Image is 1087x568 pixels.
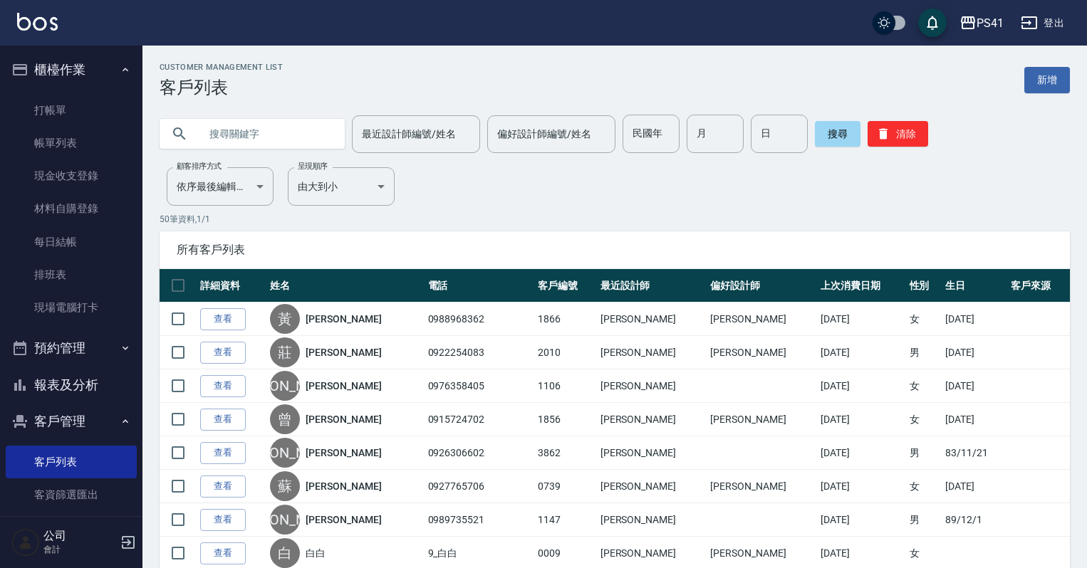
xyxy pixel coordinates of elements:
[906,336,942,369] td: 男
[6,291,137,324] a: 現場電腦打卡
[597,503,707,537] td: [PERSON_NAME]
[425,403,535,436] td: 0915724702
[270,371,300,401] div: [PERSON_NAME]
[425,303,535,336] td: 0988968362
[200,409,246,431] a: 查看
[534,403,596,436] td: 1856
[534,470,596,503] td: 0739
[534,369,596,403] td: 1106
[200,375,246,397] a: 查看
[306,312,381,326] a: [PERSON_NAME]
[1007,269,1070,303] th: 客戶來源
[270,505,300,535] div: [PERSON_NAME]
[534,503,596,537] td: 1147
[815,121,860,147] button: 搜尋
[906,403,942,436] td: 女
[425,269,535,303] th: 電話
[306,479,381,493] a: [PERSON_NAME]
[707,470,817,503] td: [PERSON_NAME]
[707,269,817,303] th: 偏好設計師
[942,269,1008,303] th: 生日
[270,304,300,334] div: 黃
[954,9,1009,38] button: PS41
[817,436,906,470] td: [DATE]
[160,78,283,98] h3: 客戶列表
[425,436,535,470] td: 0926306602
[906,269,942,303] th: 性別
[6,258,137,291] a: 排班表
[6,51,137,88] button: 櫃檯作業
[270,538,300,568] div: 白
[707,403,817,436] td: [PERSON_NAME]
[425,503,535,537] td: 0989735521
[43,543,116,556] p: 會計
[906,303,942,336] td: 女
[6,192,137,225] a: 材料自購登錄
[200,542,246,564] a: 查看
[177,161,222,172] label: 顧客排序方式
[160,213,1070,226] p: 50 筆資料, 1 / 1
[270,337,300,367] div: 莊
[200,342,246,364] a: 查看
[160,63,283,72] h2: Customer Management List
[200,475,246,498] a: 查看
[942,336,1008,369] td: [DATE]
[942,436,1008,470] td: 83/11/21
[1015,10,1070,36] button: 登出
[977,14,1004,32] div: PS41
[6,226,137,258] a: 每日結帳
[534,436,596,470] td: 3862
[6,446,137,478] a: 客戶列表
[306,446,381,460] a: [PERSON_NAME]
[197,269,266,303] th: 詳細資料
[200,442,246,464] a: 查看
[906,470,942,503] td: 女
[597,303,707,336] td: [PERSON_NAME]
[199,115,333,153] input: 搜尋關鍵字
[597,470,707,503] td: [PERSON_NAME]
[298,161,328,172] label: 呈現順序
[306,546,326,560] a: 白白
[270,438,300,468] div: [PERSON_NAME]
[817,503,906,537] td: [DATE]
[306,345,381,359] a: [PERSON_NAME]
[200,509,246,531] a: 查看
[306,512,381,527] a: [PERSON_NAME]
[425,369,535,403] td: 0976358405
[817,303,906,336] td: [DATE]
[534,303,596,336] td: 1866
[868,121,928,147] button: 清除
[942,303,1008,336] td: [DATE]
[306,379,381,393] a: [PERSON_NAME]
[200,308,246,330] a: 查看
[288,167,395,206] div: 由大到小
[707,336,817,369] td: [PERSON_NAME]
[177,243,1053,257] span: 所有客戶列表
[597,436,707,470] td: [PERSON_NAME]
[6,478,137,511] a: 客資篩選匯出
[6,94,137,127] a: 打帳單
[906,369,942,403] td: 女
[1024,67,1070,93] a: 新增
[942,503,1008,537] td: 89/12/1
[906,503,942,537] td: 男
[6,159,137,192] a: 現金收支登錄
[942,369,1008,403] td: [DATE]
[11,528,40,557] img: Person
[425,336,535,369] td: 0922254083
[534,336,596,369] td: 2010
[266,269,424,303] th: 姓名
[597,403,707,436] td: [PERSON_NAME]
[817,369,906,403] td: [DATE]
[817,336,906,369] td: [DATE]
[6,511,137,544] a: 卡券管理
[942,403,1008,436] td: [DATE]
[167,167,274,206] div: 依序最後編輯時間
[597,336,707,369] td: [PERSON_NAME]
[306,412,381,426] a: [PERSON_NAME]
[6,330,137,367] button: 預約管理
[534,269,596,303] th: 客戶編號
[17,13,58,31] img: Logo
[918,9,947,37] button: save
[43,529,116,543] h5: 公司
